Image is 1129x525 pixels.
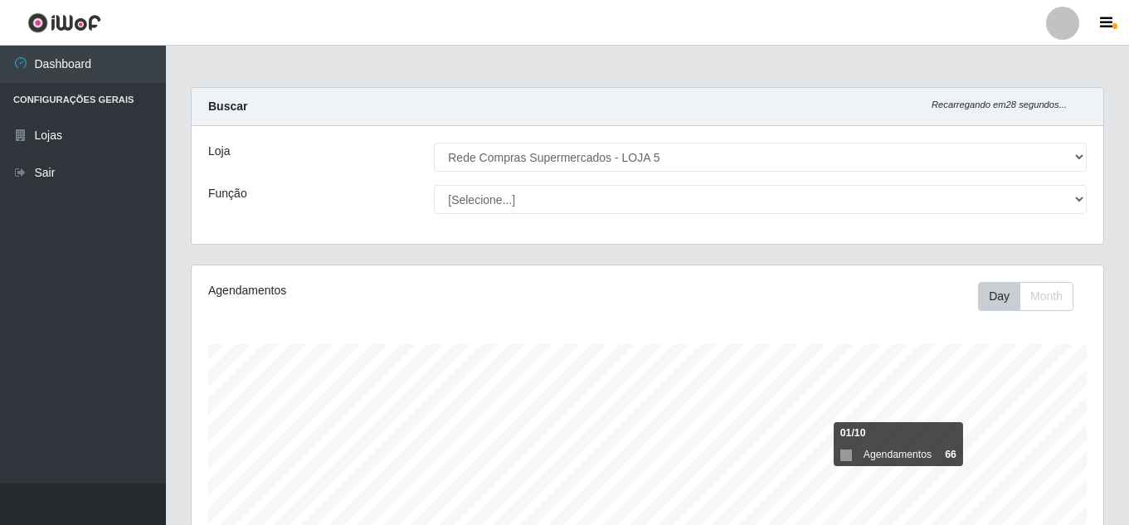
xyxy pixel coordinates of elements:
label: Loja [208,143,230,160]
div: Toolbar with button groups [978,282,1087,311]
i: Recarregando em 28 segundos... [932,100,1067,109]
div: First group [978,282,1073,311]
img: CoreUI Logo [27,12,101,33]
label: Função [208,185,247,202]
button: Day [978,282,1020,311]
button: Month [1020,282,1073,311]
strong: Buscar [208,100,247,113]
div: Agendamentos [208,282,560,299]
